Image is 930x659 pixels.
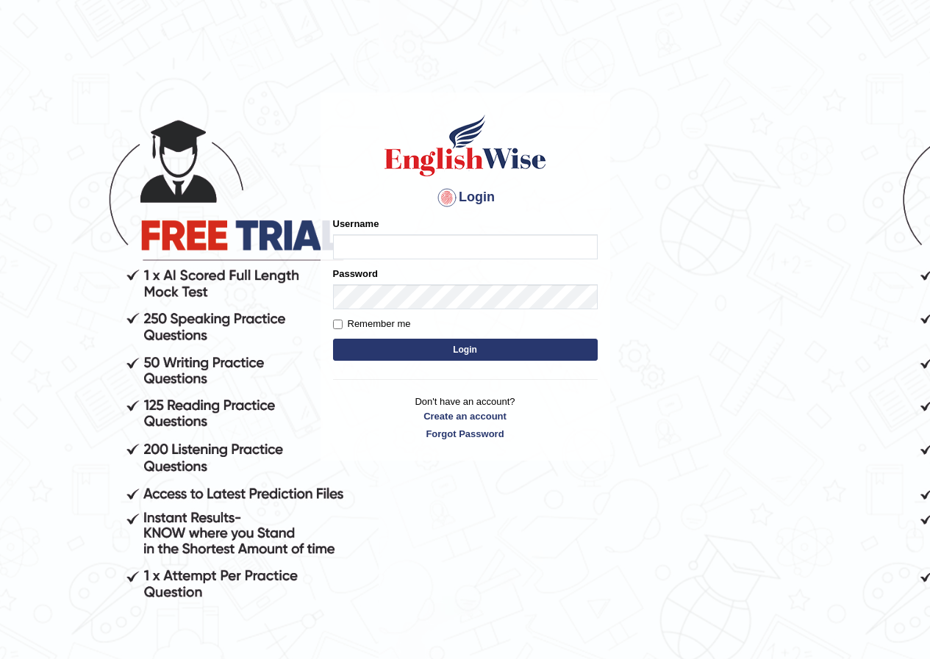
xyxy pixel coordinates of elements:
[333,320,343,329] input: Remember me
[333,317,411,331] label: Remember me
[333,427,598,441] a: Forgot Password
[333,395,598,440] p: Don't have an account?
[382,112,549,179] img: Logo of English Wise sign in for intelligent practice with AI
[333,217,379,231] label: Username
[333,339,598,361] button: Login
[333,267,378,281] label: Password
[333,186,598,209] h4: Login
[333,409,598,423] a: Create an account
